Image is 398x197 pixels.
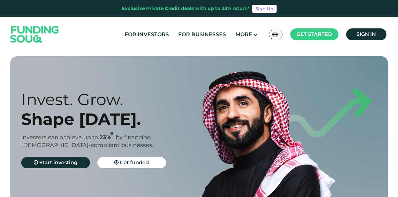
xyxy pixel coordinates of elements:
[235,31,252,37] span: More
[356,31,376,37] span: Sign in
[21,157,90,168] a: Start investing
[111,132,113,135] i: 23% IRR (expected) ~ 15% Net yield (expected)
[123,29,170,40] a: For Investors
[177,29,228,40] a: For Businesses
[21,109,210,129] div: Shape [DATE].
[4,19,65,50] img: Logo
[21,134,153,149] span: by financing [DEMOGRAPHIC_DATA]-compliant businesses.
[21,90,210,109] div: Invest. Grow.
[272,32,278,37] img: SA Flag
[100,134,116,141] span: 23%
[39,160,77,165] span: Start investing
[21,134,98,141] span: Investors can achieve up to
[120,160,149,165] span: Get funded
[297,31,332,37] span: Get started
[252,5,277,13] a: Sign Up
[97,157,166,168] a: Get funded
[122,5,250,12] div: Exclusive Private Credit deals with up to 23% return*
[346,28,386,40] a: Sign in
